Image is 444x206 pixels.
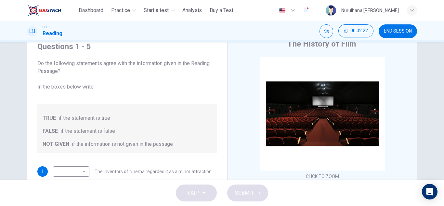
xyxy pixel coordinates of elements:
span: TRUE [43,114,56,122]
span: Analysis [182,7,202,14]
span: if the statement is false [60,127,115,135]
button: END SESSION [379,24,417,38]
span: Do the following statements agree with the information given in the Reading Passage? In the boxes... [37,60,217,91]
button: Dashboard [76,5,106,16]
img: en [278,8,286,13]
img: Profile picture [326,5,336,16]
span: FALSE [43,127,58,135]
span: Practice [111,7,130,14]
div: Open Intercom Messenger [422,184,437,199]
span: Start a test [144,7,169,14]
span: The inventors of cinema regarded it as a minor attraction [95,169,212,174]
button: Practice [109,5,138,16]
div: Mute [320,24,333,38]
button: Analysis [180,5,204,16]
button: Start a test [141,5,177,16]
h4: Questions 1 - 5 [37,41,217,52]
span: Dashboard [79,7,103,14]
h1: Reading [43,30,62,37]
div: Hide [338,24,373,38]
h4: The History of Film [287,39,356,49]
span: NOT GIVEN [43,140,69,148]
span: Buy a Test [210,7,233,14]
div: Nurulhana [PERSON_NAME] [341,7,399,14]
button: 00:02:22 [338,24,373,37]
span: 00:02:22 [350,28,368,34]
a: ELTC logo [27,4,76,17]
button: Buy a Test [207,5,236,16]
span: 1 [41,169,44,174]
span: END SESSION [384,29,412,34]
img: ELTC logo [27,4,61,17]
button: Click to Zoom [294,111,351,127]
span: CEFR [43,25,49,30]
span: if the statement is true [59,114,110,122]
span: if the information is not given in the passage [72,140,173,148]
